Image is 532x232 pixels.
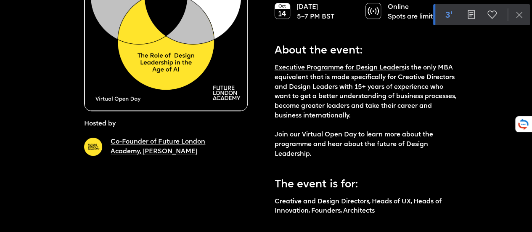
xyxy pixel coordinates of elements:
p: is the only MBA equivalent that is made specifically for Creative Directors and Design Leaders wi... [275,64,457,160]
a: Co-Founder of Future London Academy, [PERSON_NAME] [111,139,205,155]
img: A yellow circle with Future London Academy logo [84,138,102,156]
p: Hosted by [84,120,116,129]
p: [DATE] 5–7 PM BST [296,3,357,22]
p: The event is for: [275,172,457,193]
p: Online Spots are limited [388,3,448,22]
p: About the event: [275,38,457,59]
a: Executive Programme for Design Leaders [275,65,405,71]
p: Creative and Design Directors, Heads of UX, Heads of Innovation, Founders, Architects [275,197,457,217]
